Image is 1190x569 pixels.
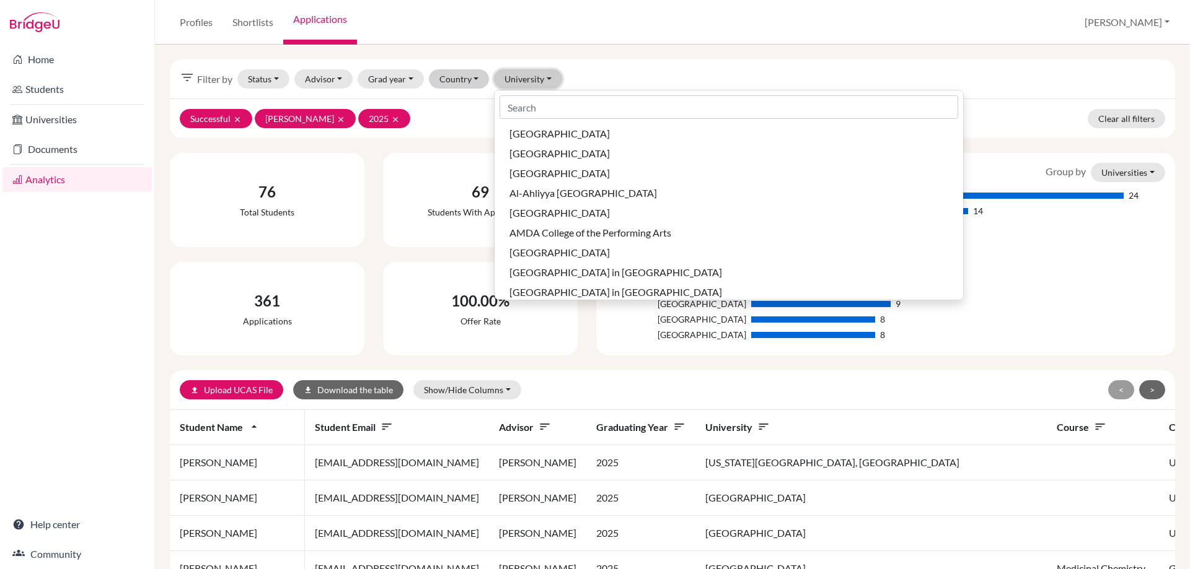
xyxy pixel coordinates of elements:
button: AMDA College of the Performing Arts [495,223,963,243]
span: AMDA College of the Performing Arts [509,225,671,240]
span: Course [1057,421,1106,433]
span: [GEOGRAPHIC_DATA] [509,206,610,220]
td: [PERSON_NAME] [170,516,305,551]
div: 9 [896,297,901,310]
td: [EMAIL_ADDRESS][DOMAIN_NAME] [305,480,489,516]
div: 24 [1129,189,1139,202]
img: Bridge-U [10,12,59,32]
a: Universities [2,107,152,132]
button: < [1108,380,1134,399]
span: Filter by [197,72,232,87]
a: Documents [2,137,152,162]
div: Students with applications [428,206,533,219]
i: filter_list [180,70,195,85]
i: sort [539,420,551,433]
div: 8 [880,313,885,326]
span: [GEOGRAPHIC_DATA] in [GEOGRAPHIC_DATA] [509,285,722,300]
td: [EMAIL_ADDRESS][DOMAIN_NAME] [305,445,489,480]
div: [GEOGRAPHIC_DATA] [606,313,746,326]
div: [GEOGRAPHIC_DATA] [606,297,746,310]
button: [GEOGRAPHIC_DATA] [495,243,963,263]
span: Student email [315,421,393,433]
div: Total students [240,206,294,219]
i: clear [391,115,400,124]
button: [GEOGRAPHIC_DATA] [495,163,963,183]
button: Successfulclear [180,109,252,128]
i: sort [1094,420,1106,433]
div: 14 [973,204,983,217]
td: [EMAIL_ADDRESS][DOMAIN_NAME] [305,516,489,551]
td: 2025 [586,445,695,480]
td: [PERSON_NAME] [170,480,305,516]
button: Universities [1091,163,1165,182]
button: Show/Hide Columns [413,380,521,399]
button: Status [237,69,289,89]
span: [GEOGRAPHIC_DATA] [509,146,610,161]
i: sort [757,420,770,433]
div: 69 [428,181,533,203]
span: [GEOGRAPHIC_DATA] in [GEOGRAPHIC_DATA] [509,265,722,280]
td: [PERSON_NAME] [489,516,586,551]
div: [GEOGRAPHIC_DATA] [606,328,746,341]
td: [PERSON_NAME] [489,480,586,516]
div: 100.00% [451,290,509,312]
input: Search [500,95,958,119]
div: Offer rate [451,315,509,328]
button: Grad year [358,69,424,89]
div: 76 [240,181,294,203]
div: 8 [880,328,885,341]
span: [GEOGRAPHIC_DATA] [509,126,610,141]
button: [GEOGRAPHIC_DATA] in [GEOGRAPHIC_DATA] [495,263,963,282]
button: University [494,69,562,89]
button: downloadDownload the table [293,380,403,399]
button: Advisor [294,69,353,89]
i: arrow_drop_up [248,420,260,433]
button: [GEOGRAPHIC_DATA] in [GEOGRAPHIC_DATA] [495,282,963,302]
i: clear [337,115,345,124]
span: [GEOGRAPHIC_DATA] [509,245,610,260]
td: 2025 [586,516,695,551]
button: [PERSON_NAME] [1079,11,1175,34]
a: Analytics [2,167,152,192]
button: 2025clear [358,109,410,128]
a: Help center [2,512,152,537]
a: Clear all filters [1088,109,1165,128]
div: 361 [243,290,292,312]
i: clear [233,115,242,124]
i: sort [381,420,393,433]
div: Group by [1036,163,1175,182]
a: Home [2,47,152,72]
span: [GEOGRAPHIC_DATA] [509,166,610,181]
button: [GEOGRAPHIC_DATA] [495,144,963,163]
i: download [304,386,312,394]
a: Students [2,77,152,102]
span: Graduating year [596,421,685,433]
button: [PERSON_NAME]clear [255,109,356,128]
td: [GEOGRAPHIC_DATA] [695,480,1047,516]
i: upload [190,386,199,394]
td: [PERSON_NAME] [170,445,305,480]
span: Al-Ahliyya [GEOGRAPHIC_DATA] [509,186,657,201]
a: uploadUpload UCAS File [180,380,283,399]
button: [GEOGRAPHIC_DATA] [495,203,963,223]
td: [GEOGRAPHIC_DATA] [695,516,1047,551]
a: Community [2,542,152,567]
td: [US_STATE][GEOGRAPHIC_DATA], [GEOGRAPHIC_DATA] [695,445,1047,480]
span: University [705,421,770,433]
button: Al-Ahliyya [GEOGRAPHIC_DATA] [495,183,963,203]
span: Advisor [499,421,551,433]
span: Student name [180,421,260,433]
td: 2025 [586,480,695,516]
i: sort [673,420,685,433]
div: Applications [243,315,292,328]
button: [GEOGRAPHIC_DATA] [495,124,963,144]
td: [PERSON_NAME] [489,445,586,480]
button: Country [429,69,490,89]
button: > [1139,380,1165,399]
div: University [494,90,964,300]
